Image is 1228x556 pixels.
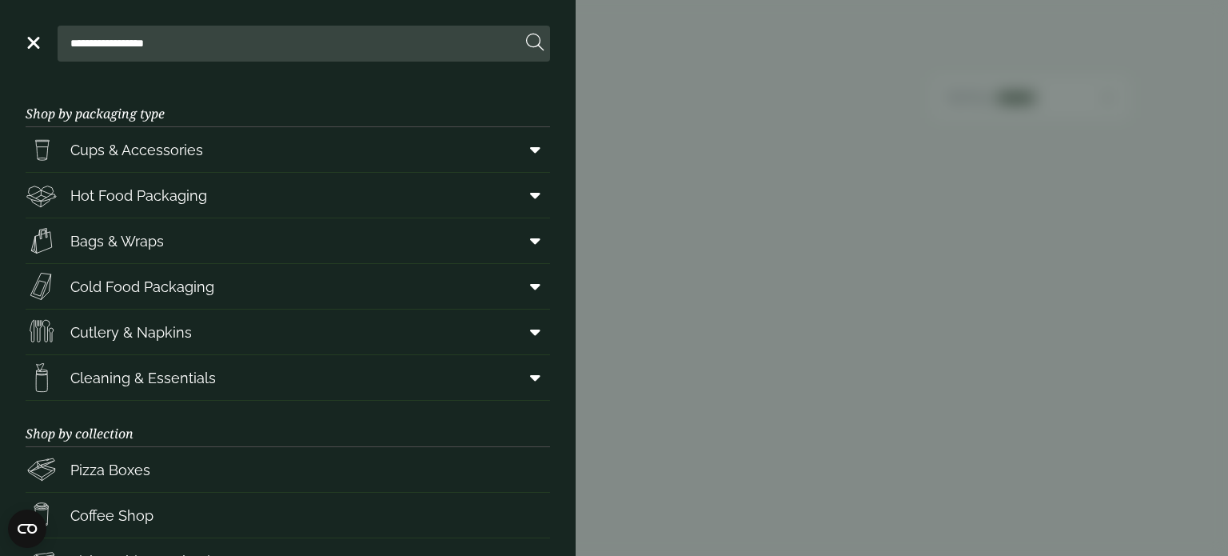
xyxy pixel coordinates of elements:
[26,499,58,531] img: HotDrink_paperCup.svg
[26,134,58,166] img: PintNhalf_cup.svg
[70,367,216,389] span: Cleaning & Essentials
[26,310,550,354] a: Cutlery & Napkins
[70,185,207,206] span: Hot Food Packaging
[26,447,550,492] a: Pizza Boxes
[26,218,550,263] a: Bags & Wraps
[26,270,58,302] img: Sandwich_box.svg
[70,459,150,481] span: Pizza Boxes
[70,139,203,161] span: Cups & Accessories
[26,264,550,309] a: Cold Food Packaging
[8,510,46,548] button: Open CMP widget
[26,316,58,348] img: Cutlery.svg
[26,401,550,447] h3: Shop by collection
[26,179,58,211] img: Deli_box.svg
[26,127,550,172] a: Cups & Accessories
[70,505,153,526] span: Coffee Shop
[70,322,192,343] span: Cutlery & Napkins
[26,355,550,400] a: Cleaning & Essentials
[26,81,550,127] h3: Shop by packaging type
[26,225,58,257] img: Paper_carriers.svg
[26,173,550,218] a: Hot Food Packaging
[26,362,58,394] img: open-wipe.svg
[70,230,164,252] span: Bags & Wraps
[70,276,214,298] span: Cold Food Packaging
[26,454,58,486] img: Pizza_boxes.svg
[26,493,550,538] a: Coffee Shop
